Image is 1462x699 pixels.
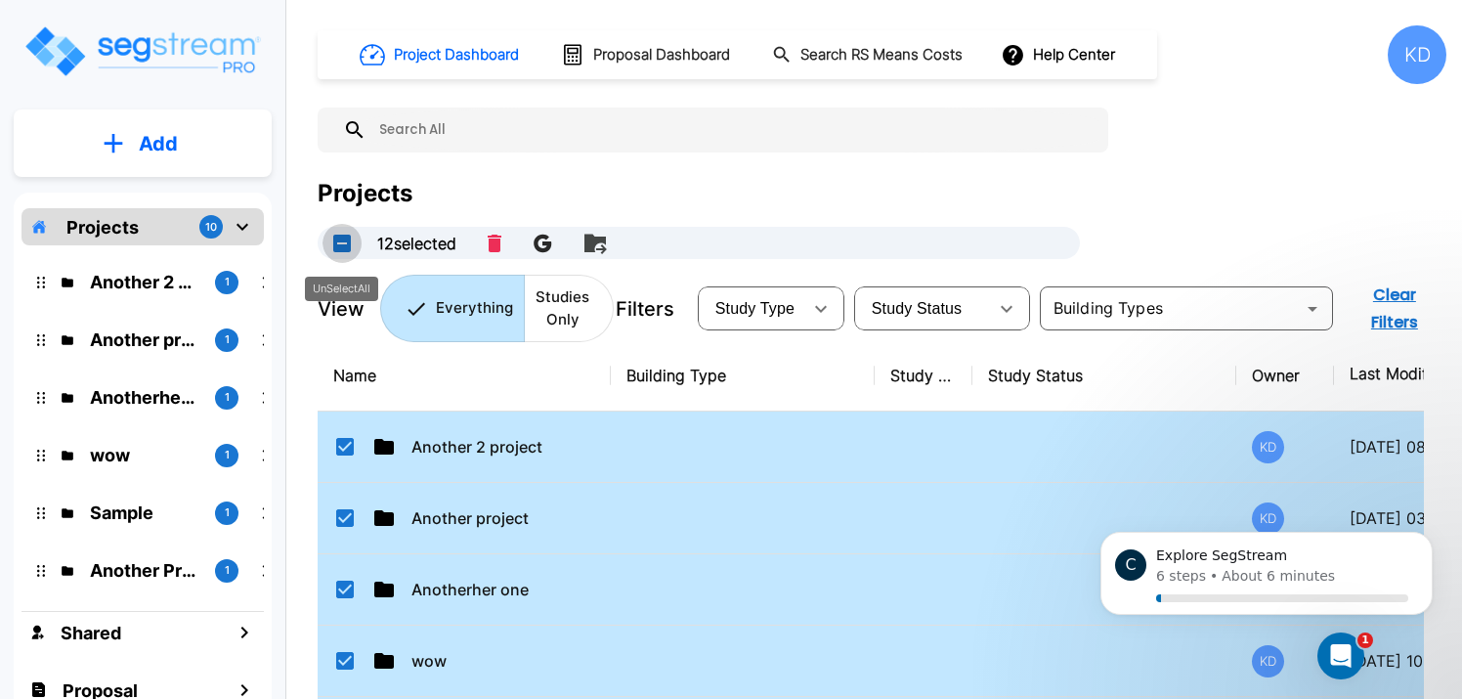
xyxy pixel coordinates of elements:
[1252,645,1284,677] div: KD
[139,129,178,158] p: Add
[225,274,230,290] p: 1
[205,219,217,236] p: 10
[1252,431,1284,463] div: KD
[318,294,365,324] p: View
[436,297,513,320] p: Everything
[611,340,875,412] th: Building Type
[1071,509,1462,646] iframe: Intercom notifications message
[858,282,987,336] div: Select
[1252,502,1284,535] div: KD
[366,108,1098,153] input: Search All
[972,340,1236,412] th: Study Status
[997,36,1123,73] button: Help Center
[225,389,230,406] p: 1
[764,36,973,74] button: Search RS Means Costs
[1343,276,1446,342] button: Clear Filters
[616,294,674,324] p: Filters
[702,282,801,336] div: Select
[411,435,607,459] p: Another 2 project
[318,340,611,412] th: Name
[553,34,741,75] button: Proposal Dashboard
[1046,295,1295,323] input: Building Types
[90,269,199,295] p: Another 2 project
[1388,25,1446,84] div: KD
[1357,633,1373,648] span: 1
[14,115,272,172] button: Add
[22,23,262,79] img: Logo
[225,447,230,463] p: 1
[576,224,615,263] button: Move
[1299,295,1326,323] button: Open
[380,275,614,342] div: Platform
[380,275,525,342] button: Everything
[1317,633,1364,679] iframe: Intercom live chat
[411,649,607,673] p: wow
[593,44,730,66] h1: Proposal Dashboard
[90,500,199,526] p: Sample
[90,557,199,584] p: Another Project 2
[525,226,560,261] button: Sync to drive
[90,327,199,353] p: Another project
[61,620,121,646] h1: Shared
[536,286,589,330] p: Studies Only
[318,176,412,211] div: Projects
[715,300,795,317] span: Study Type
[875,340,972,412] th: Study Type
[90,384,199,411] p: Anotherher one
[411,578,607,601] p: Anotherher one
[872,300,963,317] span: Study Status
[322,224,362,263] button: UnSelectAll
[352,33,530,76] button: Project Dashboard
[800,44,963,66] h1: Search RS Means Costs
[524,275,614,342] button: Studies Only
[225,331,230,348] p: 1
[394,44,519,66] h1: Project Dashboard
[90,442,199,468] p: wow
[1236,340,1334,412] th: Owner
[377,232,456,255] p: 12 selected
[66,214,139,240] p: Projects
[225,504,230,521] p: 1
[225,562,230,579] p: 1
[305,277,378,301] div: UnSelectAll
[480,227,509,260] button: Delete
[411,506,607,530] p: Another project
